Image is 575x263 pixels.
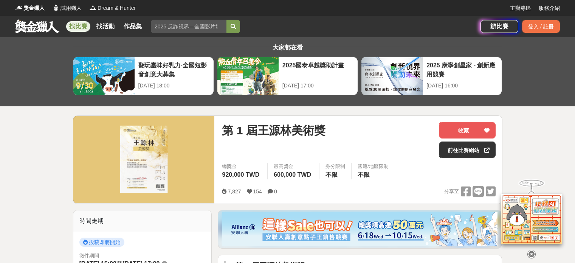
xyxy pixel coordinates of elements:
div: 2025 康寧創星家 - 創新應用競賽 [426,61,498,78]
a: 服務介紹 [539,4,560,12]
div: 翻玩臺味好乳力-全國短影音創意大募集 [138,61,210,78]
div: [DATE] 16:00 [426,82,498,90]
a: LogoDream & Hunter [89,4,136,12]
div: [DATE] 17:00 [282,82,354,90]
span: 獎金獵人 [23,4,45,12]
div: 2025國泰卓越獎助計畫 [282,61,354,78]
span: 大家都在看 [271,44,305,51]
img: dcc59076-91c0-4acb-9c6b-a1d413182f46.png [222,212,498,246]
span: 第 1 屆王源林美術獎 [222,122,325,139]
span: 不限 [358,171,370,178]
a: 找活動 [93,21,118,32]
a: Logo獎金獵人 [15,4,45,12]
a: Logo試用獵人 [52,4,82,12]
div: [DATE] 18:00 [138,82,210,90]
a: 前往比賽網站 [439,142,496,158]
span: 154 [253,188,262,195]
span: 不限 [325,171,338,178]
div: 身分限制 [325,163,345,170]
img: Logo [89,4,97,11]
a: 主辦專區 [510,4,531,12]
a: 辦比賽 [480,20,518,33]
img: Cover Image [73,116,215,203]
a: 翻玩臺味好乳力-全國短影音創意大募集[DATE] 18:00 [73,57,214,95]
span: 試用獵人 [60,4,82,12]
img: Logo [15,4,23,11]
span: 0 [274,188,277,195]
span: 最高獎金 [274,163,313,170]
a: 2025 康寧創星家 - 創新應用競賽[DATE] 16:00 [361,57,502,95]
input: 2025 反詐視界—全國影片競賽 [151,20,226,33]
span: 徵件期間 [79,253,99,258]
span: 投稿即將開始 [79,238,124,247]
img: Logo [52,4,60,11]
div: 登入 / 註冊 [522,20,560,33]
span: 總獎金 [222,163,261,170]
a: 作品集 [121,21,145,32]
span: 分享至 [444,186,459,197]
div: 時間走期 [73,210,212,232]
div: 國籍/地區限制 [358,163,389,170]
a: 找比賽 [66,21,90,32]
a: 2025國泰卓越獎助計畫[DATE] 17:00 [217,57,358,95]
span: 600,000 TWD [274,171,311,178]
span: 7,827 [228,188,241,195]
span: Dream & Hunter [98,4,136,12]
button: 收藏 [439,122,496,139]
span: 920,000 TWD [222,171,259,178]
img: d2146d9a-e6f6-4337-9592-8cefde37ba6b.png [501,194,562,244]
